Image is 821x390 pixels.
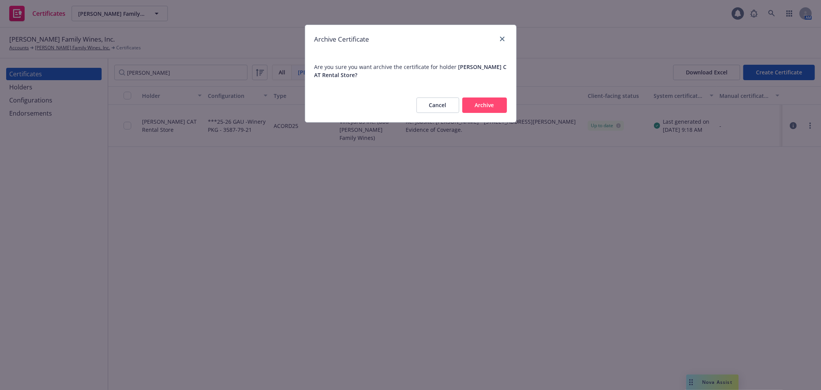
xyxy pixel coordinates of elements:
button: Cancel [416,97,459,113]
button: Archive [462,97,507,113]
span: Are you sure you want archive the certificate for holder [305,54,516,88]
h1: Archive Certificate [314,34,370,44]
a: close [498,34,507,44]
span: [PERSON_NAME] CAT Rental Store ? [314,63,507,79]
